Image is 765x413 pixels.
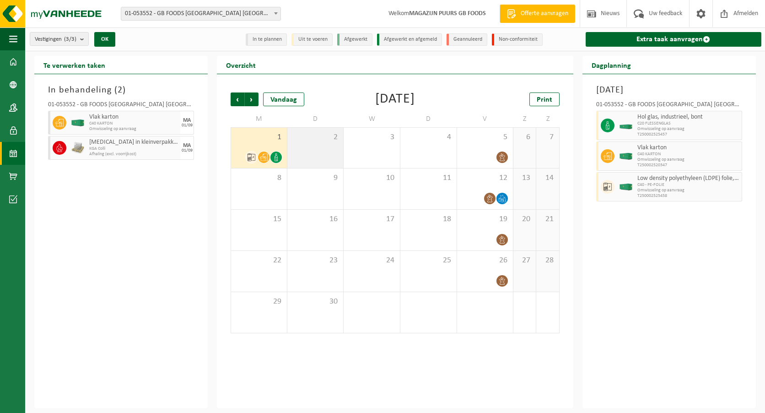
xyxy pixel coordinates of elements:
span: 24 [348,255,395,266]
span: KGA Colli [89,146,178,152]
span: T250002520347 [637,163,739,168]
span: 15 [236,214,282,224]
h2: Te verwerken taken [34,56,114,74]
span: 8 [236,173,282,183]
span: 3 [348,132,395,142]
span: 12 [462,173,509,183]
span: 30 [292,297,339,307]
div: 01/09 [182,123,193,128]
img: HK-XC-20-GN-00 [619,122,633,129]
li: In te plannen [246,33,287,46]
span: 17 [348,214,395,224]
span: 21 [541,214,554,224]
button: OK [94,32,115,47]
span: 27 [518,255,531,266]
span: 19 [462,214,509,224]
li: Uit te voeren [291,33,333,46]
span: 18 [405,214,452,224]
span: Omwisseling op aanvraag [89,126,178,132]
span: Afhaling (excl. voorrijkost) [89,152,178,157]
span: T250002525457 [637,132,739,137]
td: D [287,111,344,127]
span: Volgende [245,92,259,106]
span: C40 KARTON [637,152,739,157]
div: MA [183,143,191,148]
td: D [400,111,457,127]
span: 7 [541,132,554,142]
span: T250002525458 [637,193,739,199]
span: 29 [236,297,282,307]
span: [MEDICAL_DATA] in kleinverpakking [89,139,178,146]
span: 6 [518,132,531,142]
td: Z [536,111,559,127]
img: HK-XC-40-GN-00 [619,184,633,190]
img: HK-XC-40-GN-00 [619,153,633,160]
span: 28 [541,255,554,266]
div: Vandaag [263,92,304,106]
span: 1 [236,132,282,142]
span: Vlak karton [89,114,178,121]
a: Extra taak aanvragen [586,32,761,47]
span: 01-053552 - GB FOODS BELGIUM NV - PUURS-SINT-AMANDS [121,7,280,20]
button: Vestigingen(3/3) [30,32,89,46]
td: M [231,111,287,127]
span: Offerte aanvragen [518,9,571,18]
span: 5 [462,132,509,142]
div: 01/09 [182,148,193,153]
span: 9 [292,173,339,183]
span: Omwisseling op aanvraag [637,126,739,132]
count: (3/3) [64,36,76,42]
h3: In behandeling ( ) [48,83,194,97]
span: 20 [518,214,531,224]
h3: [DATE] [596,83,742,97]
span: 16 [292,214,339,224]
li: Afgewerkt [337,33,372,46]
h2: Dagplanning [582,56,640,74]
a: Print [529,92,560,106]
span: Omwisseling op aanvraag [637,188,739,193]
span: Vestigingen [35,33,76,46]
span: C40 - PE-FOLIE [637,182,739,188]
h2: Overzicht [217,56,265,74]
span: 10 [348,173,395,183]
a: Offerte aanvragen [500,5,575,23]
img: HK-XC-40-GN-00 [71,120,85,126]
div: 01-053552 - GB FOODS [GEOGRAPHIC_DATA] [GEOGRAPHIC_DATA] - PUURS-SINT-AMANDS [48,102,194,111]
li: Non-conformiteit [492,33,543,46]
span: 2 [118,86,123,95]
span: 26 [462,255,509,266]
div: MA [183,118,191,123]
span: Hol glas, industrieel, bont [637,114,739,121]
li: Afgewerkt en afgemeld [377,33,442,46]
span: 25 [405,255,452,266]
span: 11 [405,173,452,183]
span: 01-053552 - GB FOODS BELGIUM NV - PUURS-SINT-AMANDS [121,7,281,21]
span: 13 [518,173,531,183]
span: 4 [405,132,452,142]
span: 23 [292,255,339,266]
span: 2 [292,132,339,142]
td: Z [513,111,536,127]
img: LP-PA-00000-WDN-11 [71,141,85,155]
span: Omwisseling op aanvraag [637,157,739,163]
div: [DATE] [375,92,415,106]
span: Vlak karton [637,144,739,152]
span: C40 KARTON [89,121,178,126]
span: Vorige [231,92,244,106]
td: W [344,111,400,127]
strong: MAGAZIJN PUURS GB FOODS [409,10,486,17]
div: 01-053552 - GB FOODS [GEOGRAPHIC_DATA] [GEOGRAPHIC_DATA] - PUURS-SINT-AMANDS [596,102,742,111]
li: Geannuleerd [447,33,487,46]
span: 22 [236,255,282,266]
span: C20 FLESSENGLAS [637,121,739,126]
span: Print [537,96,552,103]
span: 14 [541,173,554,183]
span: Low density polyethyleen (LDPE) folie, los, naturel [637,175,739,182]
td: V [457,111,514,127]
